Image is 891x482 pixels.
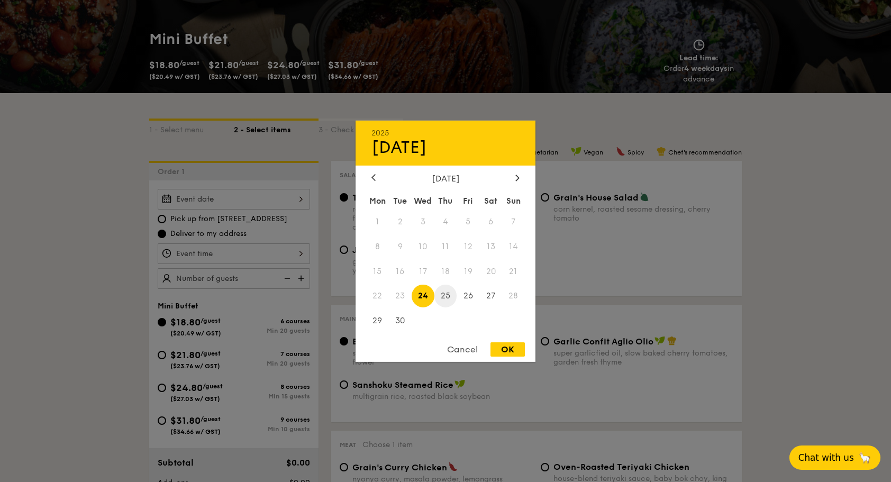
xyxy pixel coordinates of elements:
button: Chat with us🦙 [789,445,880,470]
span: 1 [366,210,389,233]
span: 16 [389,260,412,283]
span: 18 [434,260,457,283]
span: 27 [479,285,502,307]
div: Cancel [437,342,488,357]
div: [DATE] [371,173,520,183]
span: 5 [457,210,479,233]
span: 30 [389,310,412,332]
span: 19 [457,260,479,283]
div: Mon [366,191,389,210]
span: 8 [366,235,389,258]
div: OK [490,342,525,357]
div: Sat [479,191,502,210]
span: 14 [502,235,525,258]
span: 28 [502,285,525,307]
span: 29 [366,310,389,332]
span: 7 [502,210,525,233]
span: 3 [412,210,434,233]
span: 10 [412,235,434,258]
span: 22 [366,285,389,307]
div: Wed [412,191,434,210]
div: Thu [434,191,457,210]
span: 24 [412,285,434,307]
div: [DATE] [371,137,520,157]
span: 26 [457,285,479,307]
span: 11 [434,235,457,258]
span: 21 [502,260,525,283]
span: 25 [434,285,457,307]
span: 17 [412,260,434,283]
span: 13 [479,235,502,258]
div: Fri [457,191,479,210]
span: 12 [457,235,479,258]
span: 🦙 [858,451,871,464]
span: 6 [479,210,502,233]
div: 2025 [371,128,520,137]
span: Chat with us [798,452,854,463]
div: Tue [389,191,412,210]
span: 15 [366,260,389,283]
span: 4 [434,210,457,233]
div: Sun [502,191,525,210]
span: 9 [389,235,412,258]
span: 23 [389,285,412,307]
span: 20 [479,260,502,283]
span: 2 [389,210,412,233]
